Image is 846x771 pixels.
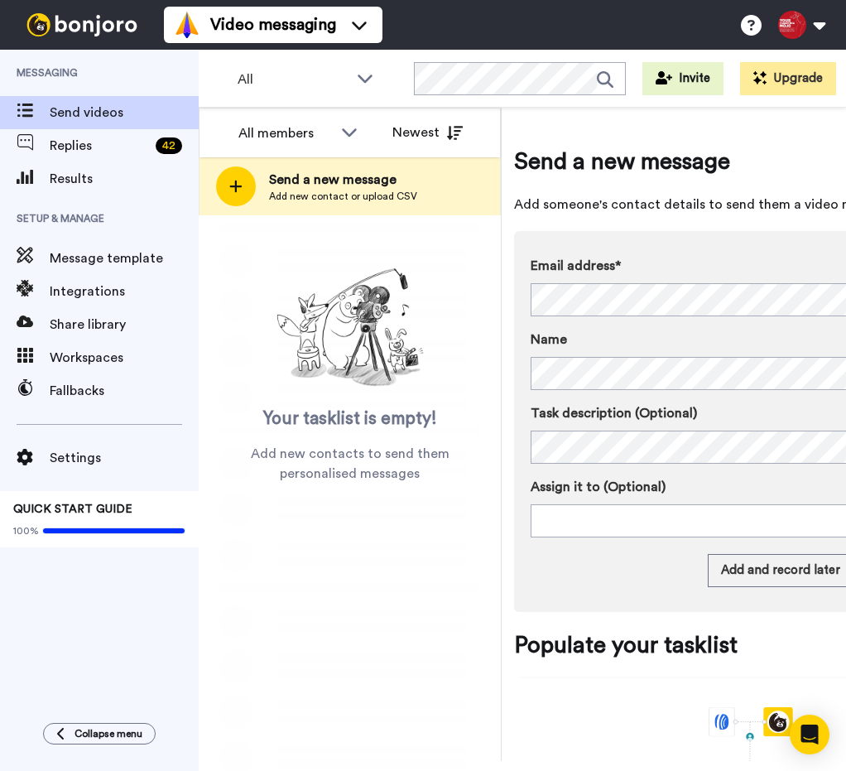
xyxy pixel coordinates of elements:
span: Workspaces [50,348,199,368]
button: Newest [380,116,475,149]
img: vm-color.svg [174,12,200,38]
img: bj-logo-header-white.svg [20,13,144,36]
span: 100% [13,524,39,537]
span: Send videos [50,103,199,123]
span: Add new contact or upload CSV [269,190,417,203]
span: QUICK START GUIDE [13,504,132,515]
span: Integrations [50,282,199,301]
span: Name [531,330,567,349]
span: Share library [50,315,199,335]
span: Collapse menu [75,727,142,740]
span: Settings [50,448,199,468]
button: Invite [642,62,723,95]
button: Upgrade [740,62,836,95]
span: Fallbacks [50,381,199,401]
button: Collapse menu [43,723,156,744]
span: Results [50,169,199,189]
span: Your tasklist is empty! [263,407,437,431]
span: Add new contacts to send them personalised messages [224,444,476,484]
div: 42 [156,137,182,154]
span: Send a new message [269,170,417,190]
span: All [238,70,348,89]
span: Video messaging [210,13,336,36]
span: Message template [50,248,199,268]
span: Replies [50,136,149,156]
img: ready-set-action.png [267,262,433,394]
div: All members [238,123,333,143]
div: Open Intercom Messenger [790,715,829,754]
